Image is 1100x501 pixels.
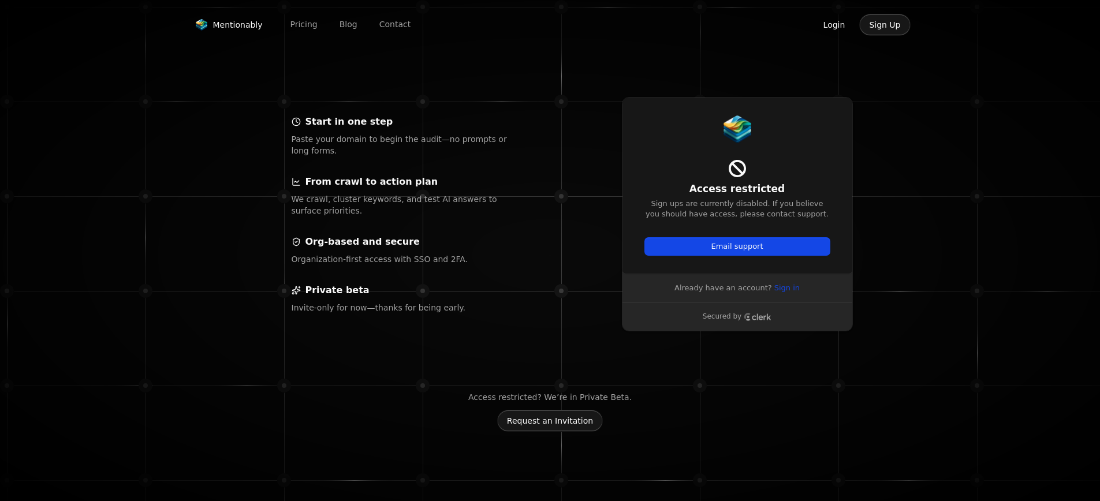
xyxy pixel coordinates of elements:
[292,193,513,216] p: We crawl, cluster keywords, and test AI answers to surface priorities.
[468,391,632,403] p: Access restricted? We’re in Private Beta.
[370,16,420,33] a: Contact
[645,199,830,219] p: Sign ups are currently disabled. If you believe you should have access, please contact support.
[305,175,438,189] p: From crawl to action plan
[213,19,263,31] span: Mentionably
[305,115,393,129] p: Start in one step
[645,238,830,255] button: Email support
[305,283,370,297] p: Private beta
[744,313,771,321] a: Clerk logo
[292,253,513,265] p: Organization‑first access with SSO and 2FA.
[645,182,830,196] h1: Access restricted
[305,235,420,249] p: Org‑based and secure
[330,16,367,33] a: Blog
[859,14,910,36] button: Sign Up
[292,133,513,156] p: Paste your domain to begin the audit—no prompts or long forms.
[674,283,772,293] span: Already have an account?
[281,16,327,33] a: Pricing
[814,14,855,36] button: Login
[703,312,741,321] p: Secured by
[292,302,513,313] p: Invite‑only for now—thanks for being early.
[497,410,603,432] button: Request an Invitation
[774,283,800,293] a: Sign in
[195,19,208,31] img: Mentionably logo
[190,17,267,33] a: Mentionably
[724,115,751,143] img: Mentionably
